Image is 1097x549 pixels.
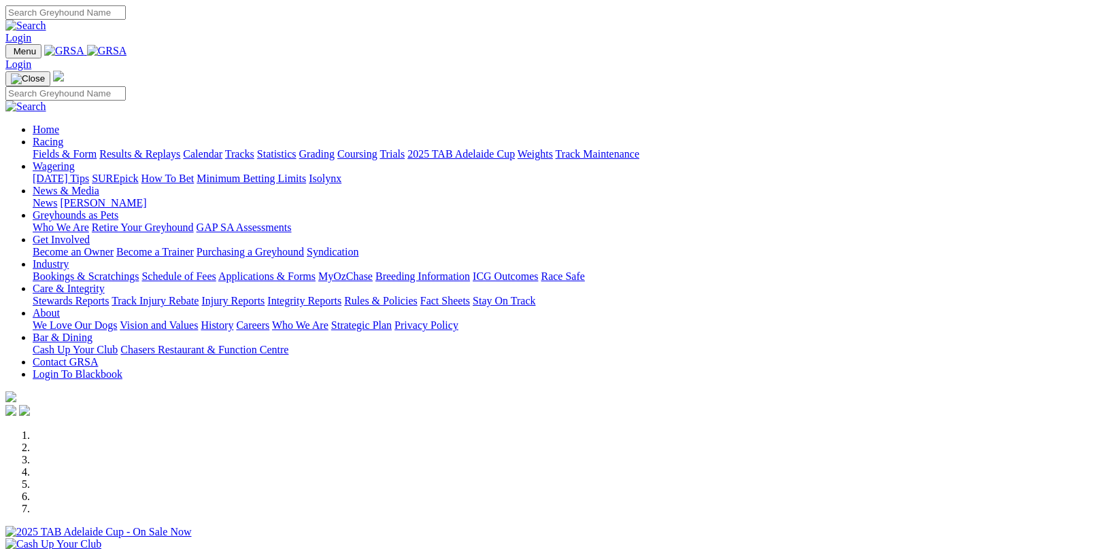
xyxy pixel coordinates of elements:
a: Fields & Form [33,148,97,160]
div: Get Involved [33,246,1092,258]
a: GAP SA Assessments [197,222,292,233]
a: Industry [33,258,69,270]
div: Greyhounds as Pets [33,222,1092,234]
a: Login [5,32,31,43]
div: Industry [33,270,1092,283]
a: Purchasing a Greyhound [197,246,304,258]
img: Close [11,73,45,84]
a: Care & Integrity [33,283,105,294]
a: Track Maintenance [556,148,639,160]
a: SUREpick [92,173,138,184]
img: logo-grsa-white.png [53,71,64,82]
div: News & Media [33,197,1092,209]
img: GRSA [44,45,84,57]
img: Search [5,20,46,32]
div: Bar & Dining [33,344,1092,356]
a: Bar & Dining [33,332,92,343]
a: Statistics [257,148,297,160]
a: Trials [379,148,405,160]
a: Integrity Reports [267,295,341,306]
a: [DATE] Tips [33,173,89,184]
a: Schedule of Fees [141,270,216,282]
a: Track Injury Rebate [112,295,199,306]
div: About [33,319,1092,332]
a: Careers [236,319,269,331]
a: Breeding Information [375,270,470,282]
div: Racing [33,148,1092,160]
a: Fact Sheets [420,295,470,306]
a: Become an Owner [33,246,114,258]
input: Search [5,86,126,101]
img: 2025 TAB Adelaide Cup - On Sale Now [5,526,192,538]
img: facebook.svg [5,405,16,416]
div: Wagering [33,173,1092,185]
a: [PERSON_NAME] [60,197,146,209]
a: Strategic Plan [331,319,392,331]
a: Isolynx [309,173,341,184]
a: Cash Up Your Club [33,344,118,355]
a: Who We Are [272,319,328,331]
a: How To Bet [141,173,195,184]
a: Race Safe [541,270,584,282]
button: Toggle navigation [5,71,50,86]
a: Rules & Policies [344,295,418,306]
a: Get Involved [33,234,90,245]
a: Home [33,124,59,135]
a: Minimum Betting Limits [197,173,306,184]
a: ICG Outcomes [473,270,538,282]
div: Care & Integrity [33,295,1092,307]
a: History [201,319,233,331]
a: Wagering [33,160,75,172]
a: Login To Blackbook [33,368,122,380]
a: Stewards Reports [33,295,109,306]
a: Stay On Track [473,295,535,306]
a: Privacy Policy [394,319,458,331]
a: Who We Are [33,222,89,233]
a: Tracks [225,148,254,160]
a: Syndication [307,246,358,258]
img: twitter.svg [19,405,30,416]
a: MyOzChase [318,270,373,282]
a: Weights [518,148,553,160]
img: logo-grsa-white.png [5,391,16,402]
img: GRSA [87,45,127,57]
a: Retire Your Greyhound [92,222,194,233]
a: Calendar [183,148,222,160]
img: Search [5,101,46,113]
a: Grading [299,148,335,160]
span: Menu [14,46,36,56]
a: News [33,197,57,209]
a: Results & Replays [99,148,180,160]
a: Chasers Restaurant & Function Centre [120,344,288,355]
a: Bookings & Scratchings [33,270,139,282]
a: Coursing [337,148,377,160]
a: Vision and Values [120,319,198,331]
a: News & Media [33,185,99,196]
a: Greyhounds as Pets [33,209,118,221]
a: Injury Reports [201,295,265,306]
button: Toggle navigation [5,44,41,58]
a: Become a Trainer [116,246,194,258]
a: Applications & Forms [218,270,316,282]
a: Racing [33,136,63,147]
a: 2025 TAB Adelaide Cup [407,148,515,160]
a: About [33,307,60,319]
input: Search [5,5,126,20]
a: We Love Our Dogs [33,319,117,331]
a: Login [5,58,31,70]
a: Contact GRSA [33,356,98,368]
